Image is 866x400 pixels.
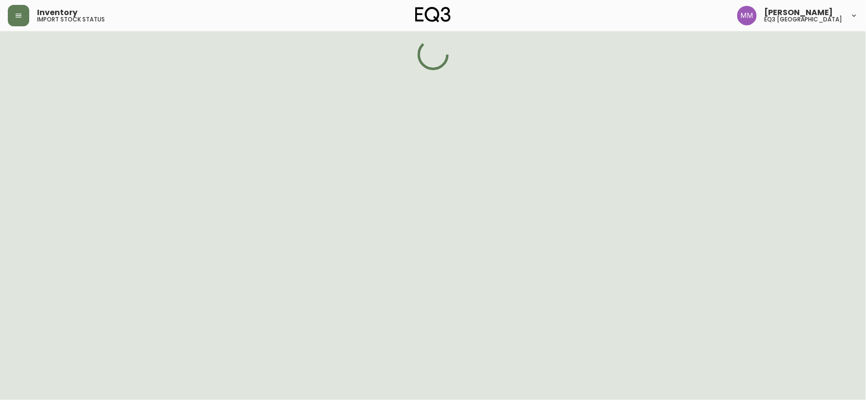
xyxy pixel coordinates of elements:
span: Inventory [37,9,77,17]
h5: eq3 [GEOGRAPHIC_DATA] [765,17,843,22]
span: [PERSON_NAME] [765,9,833,17]
img: b124d21e3c5b19e4a2f2a57376a9c201 [737,6,757,25]
h5: import stock status [37,17,105,22]
img: logo [415,7,451,22]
